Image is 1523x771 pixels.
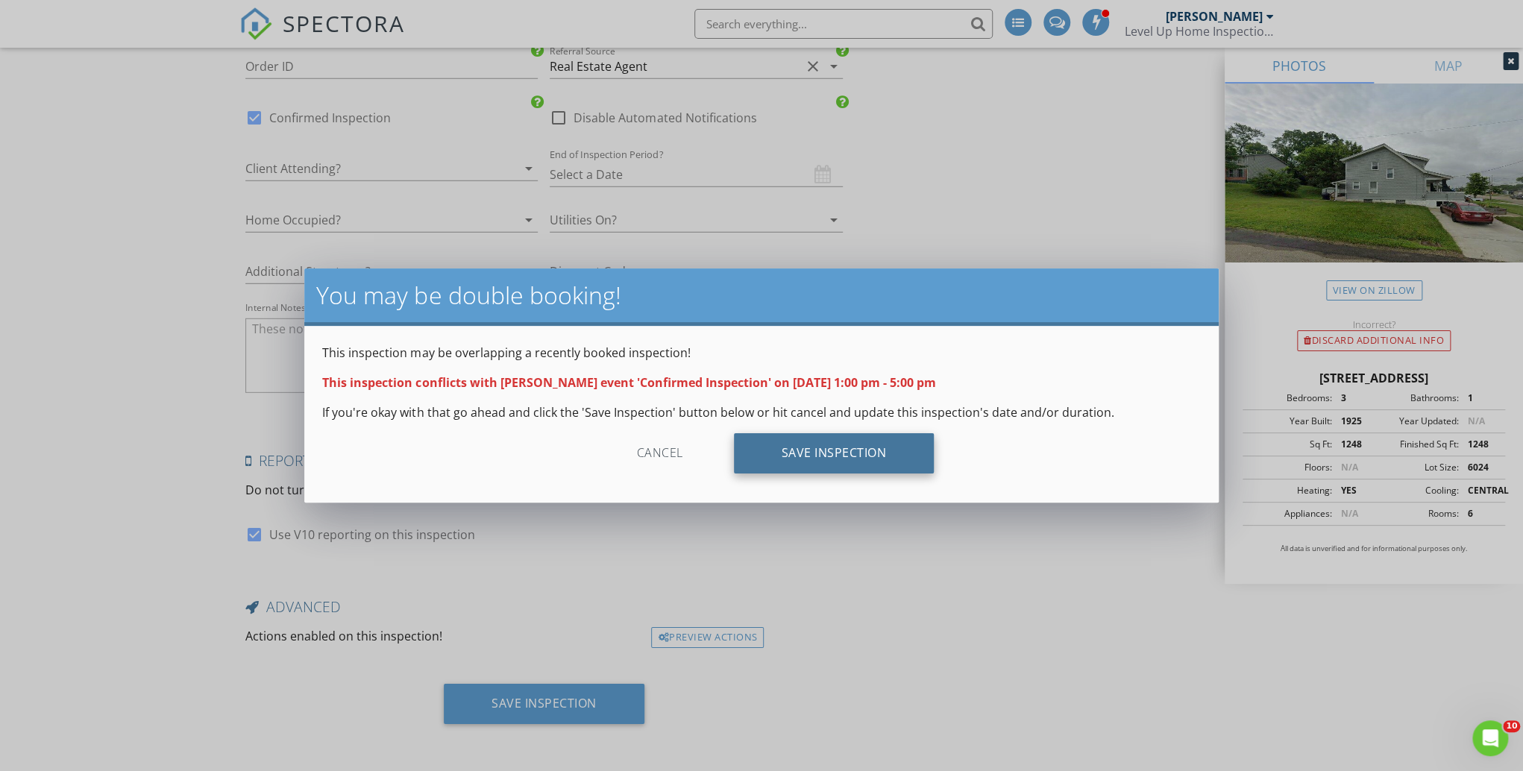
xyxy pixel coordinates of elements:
[589,433,731,473] div: Cancel
[1503,720,1520,732] span: 10
[316,280,1206,310] h2: You may be double booking!
[1472,720,1508,756] iframe: Intercom live chat
[322,374,935,391] strong: This inspection conflicts with [PERSON_NAME] event 'Confirmed Inspection' on [DATE] 1:00 pm - 5:0...
[734,433,935,473] div: Save Inspection
[322,344,1200,362] p: This inspection may be overlapping a recently booked inspection!
[322,403,1200,421] p: If you're okay with that go ahead and click the 'Save Inspection' button below or hit cancel and ...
